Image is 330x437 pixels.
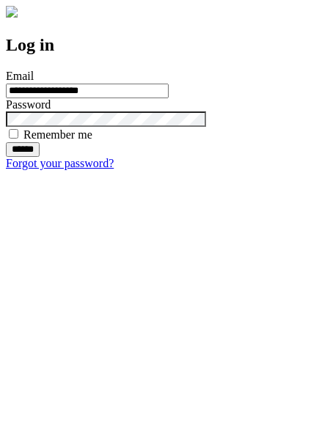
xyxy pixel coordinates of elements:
label: Remember me [23,128,92,141]
h2: Log in [6,35,324,55]
label: Email [6,70,34,82]
img: logo-4e3dc11c47720685a147b03b5a06dd966a58ff35d612b21f08c02c0306f2b779.png [6,6,18,18]
a: Forgot your password? [6,157,114,169]
label: Password [6,98,51,111]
